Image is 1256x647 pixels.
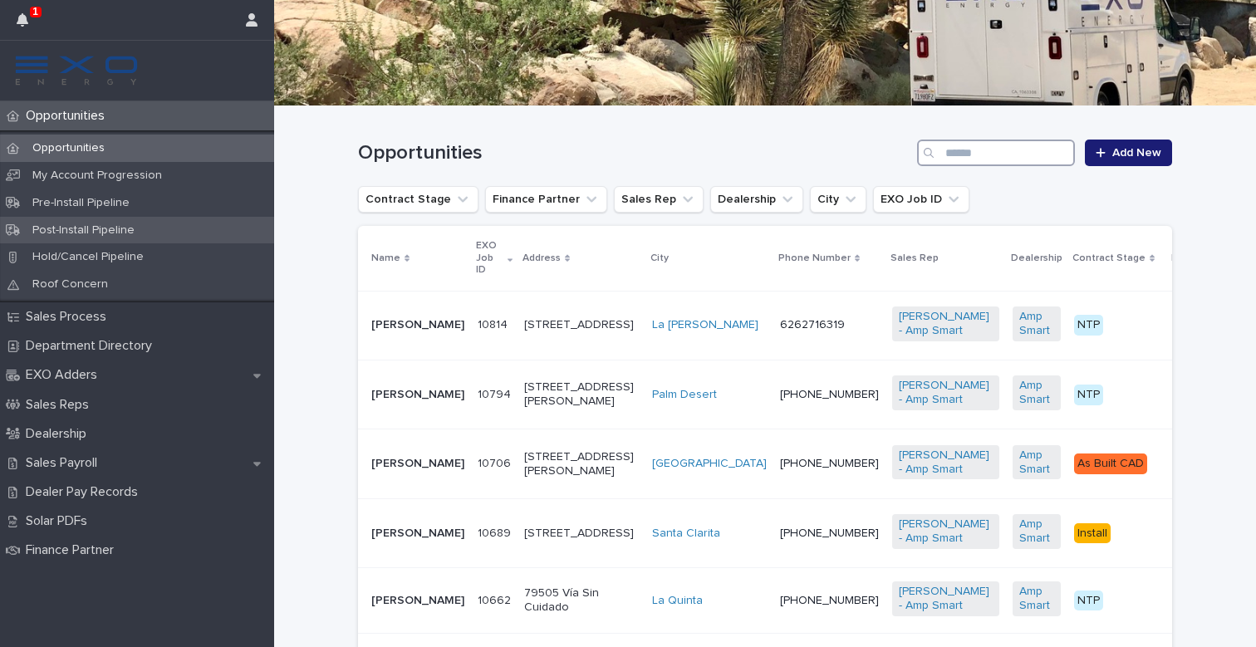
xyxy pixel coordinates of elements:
[652,594,703,608] a: La Quinta
[19,338,165,354] p: Department Directory
[371,318,464,332] p: [PERSON_NAME]
[1019,585,1054,613] a: Amp Smart
[371,594,464,608] p: [PERSON_NAME]
[19,223,148,238] p: Post-Install Pipeline
[652,457,767,471] a: [GEOGRAPHIC_DATA]
[19,484,151,500] p: Dealer Pay Records
[1019,310,1054,338] a: Amp Smart
[19,141,118,155] p: Opportunities
[710,186,803,213] button: Dealership
[19,426,100,442] p: Dealership
[19,108,118,124] p: Opportunities
[652,388,717,402] a: Palm Desert
[780,319,845,331] a: 6262716319
[524,318,639,332] p: [STREET_ADDRESS]
[890,249,939,267] p: Sales Rep
[524,450,639,478] p: [STREET_ADDRESS][PERSON_NAME]
[614,186,704,213] button: Sales Rep
[524,586,639,615] p: 79505 Vía Sin Cuidado
[478,523,514,541] p: 10689
[371,527,464,541] p: [PERSON_NAME]
[1074,315,1103,336] div: NTP
[478,315,511,332] p: 10814
[1112,147,1161,159] span: Add New
[19,513,101,529] p: Solar PDFs
[1085,140,1172,166] a: Add New
[652,527,720,541] a: Santa Clarita
[358,141,910,165] h1: Opportunities
[899,448,993,477] a: [PERSON_NAME] - Amp Smart
[1072,249,1146,267] p: Contract Stage
[1074,523,1111,544] div: Install
[1074,453,1147,474] div: As Built CAD
[1171,249,1247,267] p: Finance Partner
[899,585,993,613] a: [PERSON_NAME] - Amp Smart
[652,318,758,332] a: La [PERSON_NAME]
[19,196,143,210] p: Pre-Install Pipeline
[19,250,157,264] p: Hold/Cancel Pipeline
[523,249,561,267] p: Address
[917,140,1075,166] input: Search
[19,309,120,325] p: Sales Process
[371,249,400,267] p: Name
[780,595,879,606] a: [PHONE_NUMBER]
[873,186,969,213] button: EXO Job ID
[19,169,175,183] p: My Account Progression
[1074,591,1103,611] div: NTP
[810,186,866,213] button: City
[476,237,503,279] p: EXO Job ID
[1074,385,1103,405] div: NTP
[650,249,669,267] p: City
[19,367,110,383] p: EXO Adders
[478,591,514,608] p: 10662
[358,186,478,213] button: Contract Stage
[13,54,140,87] img: FKS5r6ZBThi8E5hshIGi
[371,388,464,402] p: [PERSON_NAME]
[32,6,38,17] p: 1
[1019,448,1054,477] a: Amp Smart
[899,310,993,338] a: [PERSON_NAME] - Amp Smart
[1019,517,1054,546] a: Amp Smart
[524,527,639,541] p: [STREET_ADDRESS]
[19,542,127,558] p: Finance Partner
[899,517,993,546] a: [PERSON_NAME] - Amp Smart
[899,379,993,407] a: [PERSON_NAME] - Amp Smart
[478,385,514,402] p: 10794
[780,458,879,469] a: [PHONE_NUMBER]
[371,457,464,471] p: [PERSON_NAME]
[19,277,121,292] p: Roof Concern
[524,380,639,409] p: [STREET_ADDRESS][PERSON_NAME]
[19,397,102,413] p: Sales Reps
[778,249,851,267] p: Phone Number
[780,527,879,539] a: [PHONE_NUMBER]
[485,186,607,213] button: Finance Partner
[1011,249,1062,267] p: Dealership
[17,10,38,40] div: 1
[780,389,879,400] a: [PHONE_NUMBER]
[19,455,110,471] p: Sales Payroll
[1019,379,1054,407] a: Amp Smart
[478,453,514,471] p: 10706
